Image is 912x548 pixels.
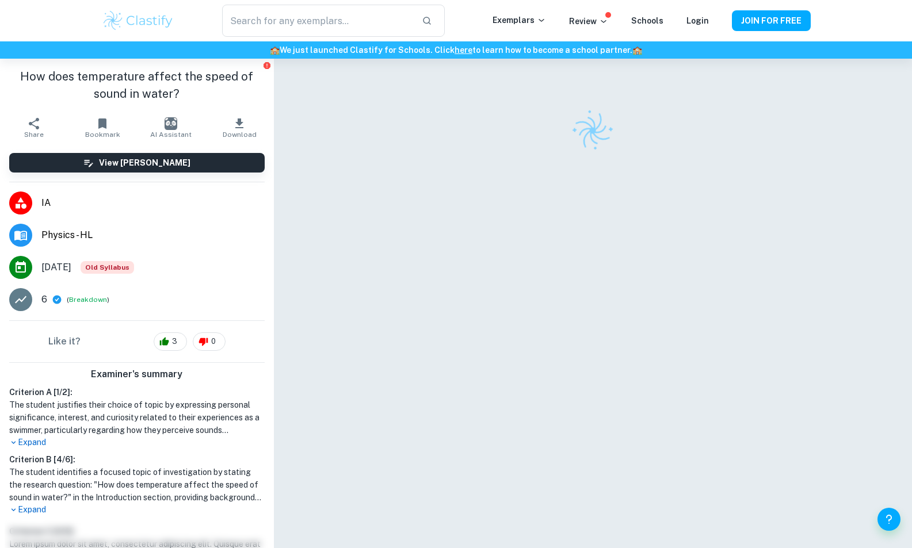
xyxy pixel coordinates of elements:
[150,131,192,139] span: AI Assistant
[154,332,187,351] div: 3
[569,15,608,28] p: Review
[81,261,134,274] div: Starting from the May 2025 session, the Physics IA requirements have changed. It's OK to refer to...
[9,436,265,449] p: Expand
[222,5,412,37] input: Search for any exemplars...
[41,228,265,242] span: Physics - HL
[41,293,47,306] p: 6
[877,508,900,531] button: Help and Feedback
[165,117,177,130] img: AI Assistant
[9,153,265,173] button: View [PERSON_NAME]
[9,504,265,516] p: Expand
[686,16,709,25] a: Login
[270,45,280,55] span: 🏫
[67,294,109,305] span: ( )
[48,335,81,348] h6: Like it?
[193,332,226,351] div: 0
[41,196,265,210] span: IA
[41,260,71,274] span: [DATE]
[102,9,175,32] img: Clastify logo
[24,131,44,139] span: Share
[632,45,642,55] span: 🏫
[2,44,910,56] h6: We just launched Clastify for Schools. Click to learn how to become a school partner.
[9,398,265,436] h1: The student justifies their choice of topic by expressing personal significance, interest, and cu...
[137,112,205,144] button: AI Assistant
[5,367,269,381] h6: Examiner's summary
[263,61,272,70] button: Report issue
[205,336,222,347] span: 0
[68,112,137,144] button: Bookmark
[9,68,265,102] h1: How does temperature affect the speed of sound in water?
[493,14,546,26] p: Exemplars
[99,156,190,169] h6: View [PERSON_NAME]
[9,386,265,398] h6: Criterion A [ 1 / 2 ]:
[9,453,265,466] h6: Criterion B [ 4 / 6 ]:
[81,261,134,274] span: Old Syllabus
[631,16,663,25] a: Schools
[564,102,621,159] img: Clastify logo
[732,10,811,31] button: JOIN FOR FREE
[455,45,472,55] a: here
[9,466,265,504] h1: The student identifies a focused topic of investigation by stating the research question: "How do...
[69,294,107,305] button: Breakdown
[85,131,120,139] span: Bookmark
[223,131,257,139] span: Download
[205,112,274,144] button: Download
[166,336,184,347] span: 3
